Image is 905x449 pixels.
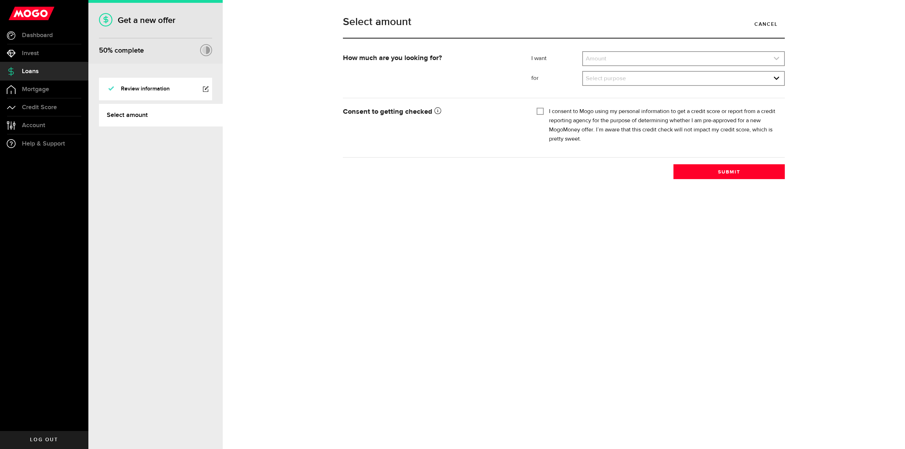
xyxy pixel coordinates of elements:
[22,86,49,93] span: Mortgage
[99,46,107,55] span: 50
[747,17,785,31] a: Cancel
[673,164,785,179] button: Submit
[583,52,784,65] a: expand select
[343,54,442,61] strong: How much are you looking for?
[583,72,784,85] a: expand select
[343,108,441,115] strong: Consent to getting checked
[22,141,65,147] span: Help & Support
[531,74,582,83] label: for
[22,122,45,129] span: Account
[22,32,53,39] span: Dashboard
[531,54,582,63] label: I want
[537,107,544,114] input: I consent to Mogo using my personal information to get a credit score or report from a credit rep...
[22,50,39,57] span: Invest
[22,68,39,75] span: Loans
[6,3,27,24] button: Open LiveChat chat widget
[22,104,57,111] span: Credit Score
[30,437,58,442] span: Log out
[99,15,212,25] h1: Get a new offer
[343,17,785,27] h1: Select amount
[99,78,212,100] a: Review information
[549,107,780,144] label: I consent to Mogo using my personal information to get a credit score or report from a credit rep...
[99,44,144,57] div: % complete
[99,104,223,126] a: Select amount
